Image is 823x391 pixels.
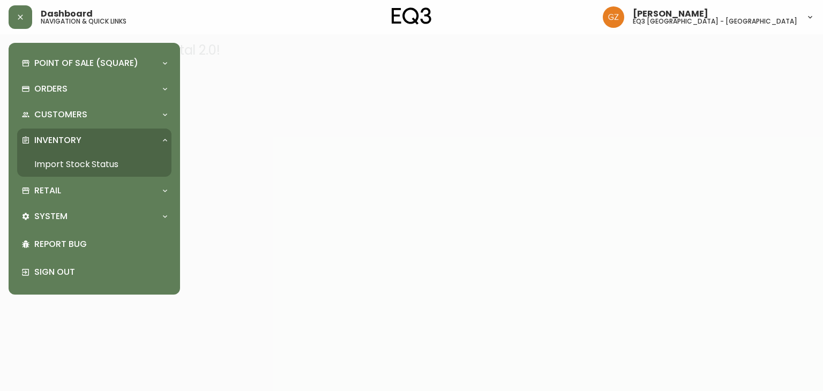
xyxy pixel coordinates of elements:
p: System [34,210,68,222]
img: 78875dbee59462ec7ba26e296000f7de [603,6,624,28]
p: Sign Out [34,266,167,278]
div: Point of Sale (Square) [17,51,171,75]
p: Report Bug [34,238,167,250]
div: Inventory [17,129,171,152]
p: Orders [34,83,68,95]
p: Point of Sale (Square) [34,57,138,69]
h5: navigation & quick links [41,18,126,25]
h5: eq3 [GEOGRAPHIC_DATA] - [GEOGRAPHIC_DATA] [633,18,797,25]
div: Report Bug [17,230,171,258]
p: Inventory [34,134,81,146]
p: Customers [34,109,87,121]
div: Retail [17,179,171,202]
span: Dashboard [41,10,93,18]
div: Orders [17,77,171,101]
img: logo [392,7,431,25]
div: Sign Out [17,258,171,286]
div: System [17,205,171,228]
p: Retail [34,185,61,197]
a: Import Stock Status [17,152,171,177]
div: Customers [17,103,171,126]
span: [PERSON_NAME] [633,10,708,18]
